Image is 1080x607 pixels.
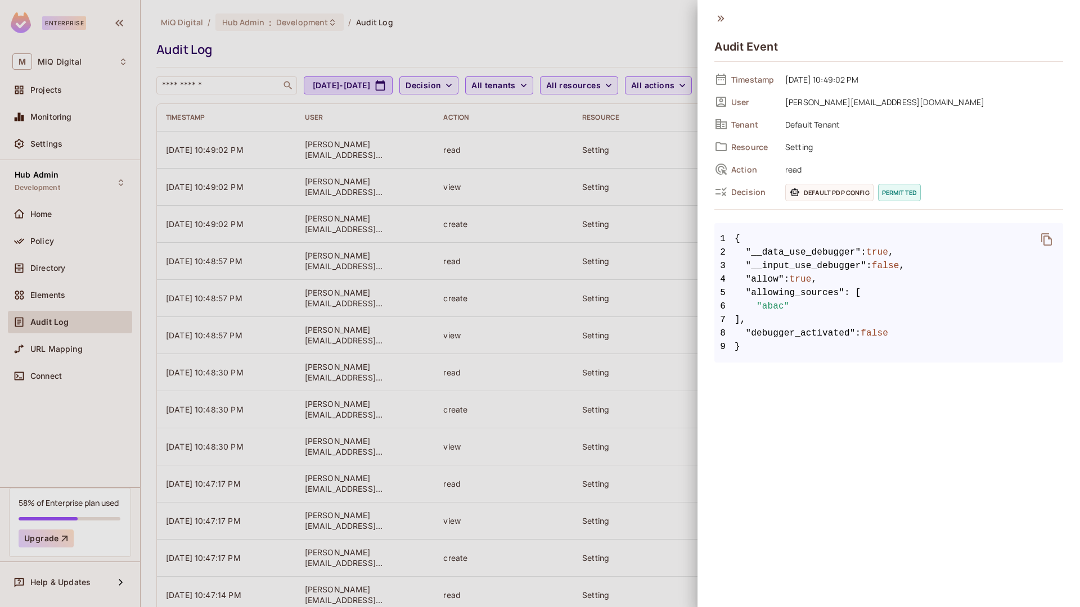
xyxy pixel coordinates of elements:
[780,140,1063,153] span: Setting
[714,286,735,300] span: 5
[780,162,1063,176] span: read
[866,246,888,259] span: true
[714,246,735,259] span: 2
[785,184,874,201] span: Default PDP config
[714,273,735,286] span: 4
[714,40,778,53] h4: Audit Event
[731,187,776,197] span: Decision
[780,117,1063,131] span: Default Tenant
[888,246,894,259] span: ,
[714,313,735,327] span: 7
[746,259,867,273] span: "__input_use_debugger"
[731,97,776,107] span: User
[878,184,921,201] span: permitted
[746,273,784,286] span: "allow"
[714,300,735,313] span: 6
[735,232,740,246] span: {
[899,259,905,273] span: ,
[746,246,861,259] span: "__data_use_debugger"
[714,327,735,340] span: 8
[784,273,790,286] span: :
[861,246,866,259] span: :
[714,340,1063,354] span: }
[757,300,790,313] span: "abac"
[731,142,776,152] span: Resource
[746,327,856,340] span: "debugger_activated"
[812,273,817,286] span: ,
[844,286,861,300] span: : [
[731,119,776,130] span: Tenant
[714,232,735,246] span: 1
[714,259,735,273] span: 3
[731,74,776,85] span: Timestamp
[856,327,861,340] span: :
[731,164,776,175] span: Action
[714,340,735,354] span: 9
[714,313,1063,327] span: ],
[790,273,812,286] span: true
[746,286,845,300] span: "allowing_sources"
[780,95,1063,108] span: [PERSON_NAME][EMAIL_ADDRESS][DOMAIN_NAME]
[780,73,1063,86] span: [DATE] 10:49:02 PM
[1033,226,1060,253] button: delete
[861,327,888,340] span: false
[872,259,899,273] span: false
[866,259,872,273] span: :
